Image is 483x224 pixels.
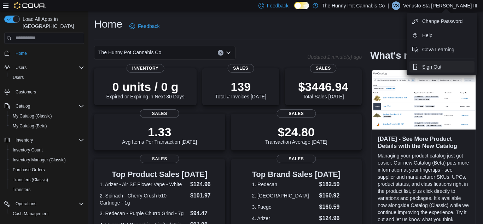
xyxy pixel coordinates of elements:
[13,167,45,173] span: Purchase Orders
[298,80,348,94] p: $3446.94
[13,157,66,163] span: Inventory Manager (Classic)
[13,63,84,72] span: Users
[10,112,84,120] span: My Catalog (Classic)
[10,185,33,194] a: Transfers
[16,103,30,109] span: Catalog
[13,136,84,144] span: Inventory
[422,18,462,25] span: Change Password
[298,80,348,99] div: Total Sales [DATE]
[13,113,52,119] span: My Catalog (Classic)
[10,122,50,130] a: My Catalog (Beta)
[409,61,475,73] button: Sign Out
[7,73,87,82] button: Users
[422,46,454,53] span: Cova Learning
[7,175,87,185] button: Transfers (Classic)
[13,102,84,110] span: Catalog
[1,87,87,97] button: Customers
[322,1,385,10] p: The Hunny Pot Cannabis Co
[10,156,69,164] a: Inventory Manager (Classic)
[7,155,87,165] button: Inventory Manager (Classic)
[294,2,309,9] input: Dark Mode
[16,137,33,143] span: Inventory
[1,101,87,111] button: Catalog
[16,201,36,207] span: Operations
[94,17,122,31] h1: Home
[252,192,316,199] dt: 2. [GEOGRAPHIC_DATA]
[10,146,84,154] span: Inventory Count
[190,191,220,200] dd: $101.97
[106,80,185,94] p: 0 units / 0 g
[122,125,197,145] div: Avg Items Per Transaction [DATE]
[13,102,33,110] button: Catalog
[14,2,46,9] img: Cova
[7,209,87,219] button: Cash Management
[7,165,87,175] button: Purchase Orders
[20,16,84,30] span: Load All Apps in [GEOGRAPHIC_DATA]
[319,214,341,223] dd: $124.96
[16,89,36,95] span: Customers
[13,49,84,58] span: Home
[277,155,316,163] span: Sales
[378,152,470,223] p: Managing your product catalog just got easier. Our new Catalog (Beta) puts more information at yo...
[138,23,159,30] span: Feedback
[218,50,223,56] button: Clear input
[13,136,36,144] button: Inventory
[10,176,51,184] a: Transfers (Classic)
[294,9,295,10] span: Dark Mode
[140,155,179,163] span: Sales
[1,199,87,209] button: Operations
[106,80,185,99] div: Expired or Expiring in Next 30 Days
[13,63,29,72] button: Users
[267,2,289,9] span: Feedback
[422,63,441,70] span: Sign Out
[13,88,39,96] a: Customers
[378,135,470,149] h3: [DATE] - See More Product Details with the New Catalog
[215,80,266,99] div: Total # Invoices [DATE]
[10,156,84,164] span: Inventory Manager (Classic)
[10,185,84,194] span: Transfers
[122,125,197,139] p: 1.33
[10,176,84,184] span: Transfers (Classic)
[100,210,187,217] dt: 3. Redecan - Purple Churro Grind - 7g
[1,135,87,145] button: Inventory
[190,209,220,218] dd: $94.47
[265,125,327,145] div: Transaction Average [DATE]
[227,64,254,73] span: Sales
[13,147,43,153] span: Inventory Count
[265,125,327,139] p: $24.80
[409,44,475,55] button: Cova Learning
[310,64,337,73] span: Sales
[13,177,48,183] span: Transfers (Classic)
[16,51,27,56] span: Home
[215,80,266,94] p: 139
[190,180,220,189] dd: $124.96
[370,50,422,61] h2: What's new
[98,48,161,57] span: The Hunny Pot Cannabis Co
[409,16,475,27] button: Change Password
[252,170,341,179] h3: Top Brand Sales [DATE]
[422,32,432,39] span: Help
[100,181,187,188] dt: 1. Arizer - Air SE Flower Vape - White
[127,64,164,73] span: Inventory
[13,87,84,96] span: Customers
[392,1,400,10] div: Venusto Sta Maria III
[403,1,477,10] p: Venusto Sta [PERSON_NAME] III
[393,1,399,10] span: VS
[1,48,87,58] button: Home
[307,54,362,60] p: Updated 1 minute(s) ago
[1,63,87,73] button: Users
[319,203,341,211] dd: $160.59
[7,111,87,121] button: My Catalog (Classic)
[319,180,341,189] dd: $182.50
[13,200,39,208] button: Operations
[319,191,341,200] dd: $160.92
[127,19,162,33] a: Feedback
[16,65,27,70] span: Users
[13,187,30,193] span: Transfers
[252,181,316,188] dt: 1. Redecan
[7,145,87,155] button: Inventory Count
[388,1,389,10] p: |
[13,49,30,58] a: Home
[7,185,87,195] button: Transfers
[13,123,47,129] span: My Catalog (Beta)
